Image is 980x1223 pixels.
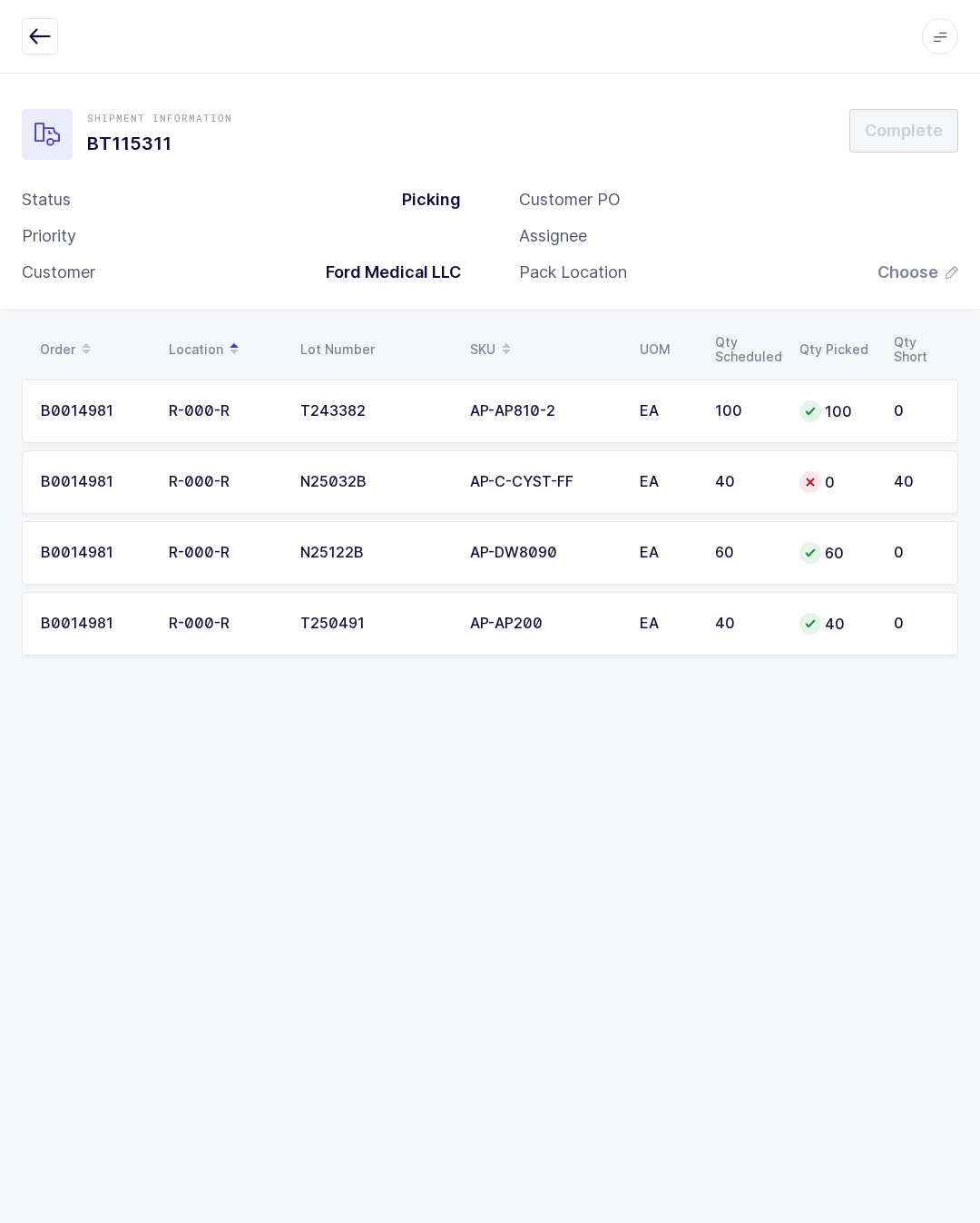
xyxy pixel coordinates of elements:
[169,474,279,490] div: R-000-R
[169,334,279,365] div: Location
[640,474,693,490] div: EA
[300,474,448,490] div: N25032B
[799,400,872,422] div: 100
[387,189,461,211] div: Picking
[715,403,778,419] div: 100
[169,616,279,632] div: R-000-R
[40,334,147,365] div: Order
[877,261,938,283] span: Choose
[849,109,958,153] button: Complete
[640,342,693,357] div: UOM
[300,545,448,561] div: N25122B
[894,474,939,490] div: 40
[640,616,693,632] div: EA
[715,616,778,632] div: 40
[22,225,76,247] div: Priority
[640,403,693,419] div: EA
[41,545,147,561] div: B0014981
[22,189,71,211] div: Status
[519,261,627,283] div: Pack Location
[894,335,940,364] div: Qty Short
[41,616,147,632] div: B0014981
[470,545,618,561] div: AP-DW8090
[894,403,939,419] div: 0
[470,616,618,632] div: AP-AP200
[715,335,778,364] div: Qty Scheduled
[470,474,618,490] div: AP-C-CYST-FF
[22,261,95,283] div: Customer
[519,189,621,211] div: Customer PO
[894,545,939,561] div: 0
[41,474,147,490] div: B0014981
[865,119,943,142] span: Complete
[715,474,778,490] div: 40
[799,342,872,357] div: Qty Picked
[470,403,618,419] div: AP-AP810-2
[470,334,618,365] div: SKU
[300,342,448,357] div: Lot Number
[87,111,232,125] div: Shipment Information
[311,261,461,283] div: Ford Medical LLC
[169,545,279,561] div: R-000-R
[519,225,587,247] div: Assignee
[877,261,958,283] button: Choose
[640,545,693,561] div: EA
[799,613,872,635] div: 40
[41,403,147,419] div: B0014981
[300,616,448,632] div: T250491
[799,542,872,564] div: 60
[715,545,778,561] div: 60
[799,471,872,493] div: 0
[87,129,232,158] h1: BT115311
[300,403,448,419] div: T243382
[894,616,939,632] div: 0
[169,403,279,419] div: R-000-R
